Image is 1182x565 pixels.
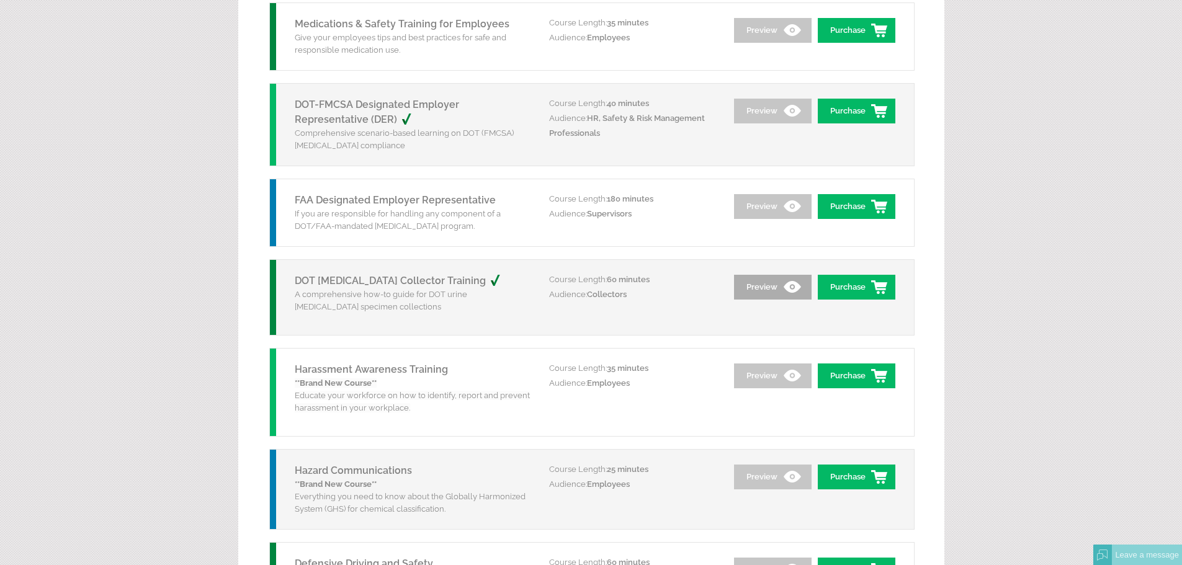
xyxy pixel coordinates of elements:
a: Preview [734,275,812,300]
span: 25 minutes [607,465,648,474]
a: Preview [734,465,812,489]
a: Purchase [818,18,895,43]
a: Hazard Communications [295,465,412,476]
img: Offline [1097,549,1108,561]
p: Audience: [549,376,717,391]
p: Course Length: [549,192,717,207]
p: A comprehensive how-to guide for DOT urine [MEDICAL_DATA] specimen collections [295,288,531,313]
span: HR, Safety & Risk Management Professionals [549,113,705,138]
p: Course Length: [549,272,717,287]
span: Employees [587,378,630,388]
a: FAA Designated Employer Representative [295,194,496,206]
a: DOT [MEDICAL_DATA] Collector Training [295,275,514,287]
a: Purchase [818,363,895,388]
a: Preview [734,18,812,43]
a: Harassment Awareness Training [295,363,448,375]
a: Preview [734,363,812,388]
span: 40 minutes [607,99,649,108]
p: Course Length: [549,462,717,477]
span: Educate your workforce on how to identify, report and prevent harassment in your workplace. [295,378,530,412]
a: Purchase [818,194,895,219]
p: Course Length: [549,361,717,376]
span: 60 minutes [607,275,650,284]
span: Employees [587,33,630,42]
span: 35 minutes [607,363,648,373]
p: Audience: [549,477,717,492]
p: Course Length: [549,96,717,111]
p: Everything you need to know about the Globally Harmonized System (GHS) for chemical classification. [295,478,531,515]
strong: **Brand New Course** [295,378,377,388]
strong: **Brand New Course** [295,479,377,489]
a: Purchase [818,275,895,300]
a: Medications & Safety Training for Employees [295,18,509,30]
p: Audience: [549,207,717,221]
span: Collectors [587,290,627,299]
span: Give your employees tips and best practices for safe and responsible medication use. [295,33,506,55]
p: If you are responsible for handling any component of a DOT/FAA-mandated [MEDICAL_DATA] program. [295,208,531,233]
a: Purchase [818,99,895,123]
span: Comprehensive scenario-based learning on DOT (FMCSA) [MEDICAL_DATA] compliance [295,128,514,150]
a: Preview [734,194,812,219]
a: Purchase [818,465,895,489]
p: Course Length: [549,16,717,30]
a: DOT-FMCSA Designated Employer Representative (DER) [295,99,459,125]
span: Employees [587,479,630,489]
p: Audience: [549,287,717,302]
a: Preview [734,99,812,123]
p: Audience: [549,111,717,141]
span: 35 minutes [607,18,648,27]
div: Leave a message [1112,545,1182,565]
span: 180 minutes [607,194,653,203]
p: Audience: [549,30,717,45]
span: Supervisors [587,209,632,218]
